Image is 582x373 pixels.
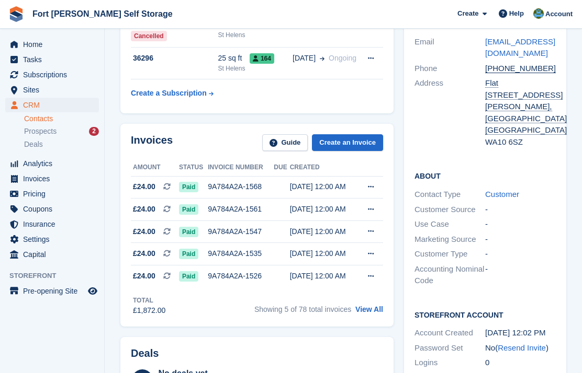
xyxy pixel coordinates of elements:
[415,309,556,320] h2: Storefront Account
[5,156,99,171] a: menu
[290,226,357,237] div: [DATE] 12:00 AM
[218,64,250,73] div: St Helens
[254,305,351,313] span: Showing 5 of 78 total invoices
[485,136,556,148] div: WA10 6SZ
[290,204,357,215] div: [DATE] 12:00 AM
[415,218,485,230] div: Use Case
[415,248,485,260] div: Customer Type
[23,156,86,171] span: Analytics
[218,53,250,64] div: 25 sq ft
[9,271,104,281] span: Storefront
[131,84,214,103] a: Create a Subscription
[5,98,99,112] a: menu
[131,53,218,64] div: 36296
[133,248,155,259] span: £24.00
[23,98,86,112] span: CRM
[5,186,99,201] a: menu
[5,247,99,262] a: menu
[5,284,99,298] a: menu
[290,159,357,176] th: Created
[5,202,99,216] a: menu
[5,67,99,82] a: menu
[24,139,99,150] a: Deals
[509,8,524,19] span: Help
[485,234,556,246] div: -
[133,271,155,282] span: £24.00
[133,296,165,305] div: Total
[23,83,86,97] span: Sites
[208,204,274,215] div: 9A784A2A-1561
[208,248,274,259] div: 9A784A2A-1535
[131,134,173,151] h2: Invoices
[131,88,207,99] div: Create a Subscription
[355,305,383,313] a: View All
[415,234,485,246] div: Marketing Source
[5,37,99,52] a: menu
[8,6,24,22] img: stora-icon-8386f47178a22dfd0bd8f6a31ec36ba5ce8667c1dd55bd0f319d3a0aa187defe.svg
[23,202,86,216] span: Coupons
[498,343,546,352] a: Resend Invite
[23,171,86,186] span: Invoices
[545,9,573,19] span: Account
[415,327,485,339] div: Account Created
[23,284,86,298] span: Pre-opening Site
[133,204,155,215] span: £24.00
[133,305,165,316] div: £1,872.00
[24,114,99,124] a: Contacts
[5,232,99,247] a: menu
[415,357,485,369] div: Logins
[533,8,544,19] img: Alex
[5,52,99,67] a: menu
[290,181,357,192] div: [DATE] 12:00 AM
[24,126,99,137] a: Prospects 2
[495,343,549,352] span: ( )
[179,204,198,215] span: Paid
[28,5,177,22] a: Fort [PERSON_NAME] Self Storage
[86,285,99,297] a: Preview store
[250,53,274,64] span: 164
[23,67,86,82] span: Subscriptions
[89,127,99,136] div: 2
[485,357,556,369] div: 0
[179,249,198,259] span: Paid
[290,248,357,259] div: [DATE] 12:00 AM
[131,31,167,41] div: Cancelled
[24,139,43,149] span: Deals
[415,342,485,354] div: Password Set
[179,271,198,282] span: Paid
[485,190,519,199] a: Customer
[290,271,357,282] div: [DATE] 12:00 AM
[262,134,308,151] a: Guide
[179,227,198,237] span: Paid
[23,186,86,201] span: Pricing
[5,83,99,97] a: menu
[274,159,289,176] th: Due
[5,217,99,231] a: menu
[485,263,556,287] div: -
[208,271,274,282] div: 9A784A2A-1526
[23,232,86,247] span: Settings
[24,126,57,136] span: Prospects
[179,159,208,176] th: Status
[131,159,179,176] th: Amount
[457,8,478,19] span: Create
[485,248,556,260] div: -
[179,182,198,192] span: Paid
[23,247,86,262] span: Capital
[485,218,556,230] div: -
[208,159,274,176] th: Invoice number
[415,170,556,181] h2: About
[415,263,485,287] div: Accounting Nominal Code
[485,204,556,216] div: -
[415,77,485,148] div: Address
[329,54,356,62] span: Ongoing
[131,347,159,359] h2: Deals
[208,181,274,192] div: 9A784A2A-1568
[218,30,250,40] div: St Helens
[23,217,86,231] span: Insurance
[415,204,485,216] div: Customer Source
[23,37,86,52] span: Home
[415,189,485,201] div: Contact Type
[133,181,155,192] span: £24.00
[415,63,485,75] div: Phone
